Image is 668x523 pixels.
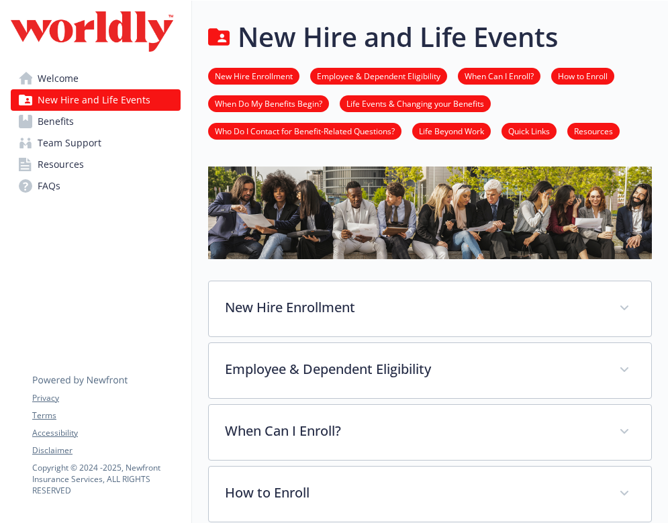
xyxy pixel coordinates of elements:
[310,69,447,82] a: Employee & Dependent Eligibility
[208,97,329,109] a: When Do My Benefits Begin?
[32,444,180,457] a: Disclaimer
[412,124,491,137] a: Life Beyond Work
[209,467,651,522] div: How to Enroll
[551,69,614,82] a: How to Enroll
[38,175,60,197] span: FAQs
[38,132,101,154] span: Team Support
[458,69,540,82] a: When Can I Enroll?
[38,68,79,89] span: Welcome
[32,410,180,422] a: Terms
[225,483,603,503] p: How to Enroll
[225,297,603,318] p: New Hire Enrollment
[209,343,651,398] div: Employee & Dependent Eligibility
[209,405,651,460] div: When Can I Enroll?
[32,427,180,439] a: Accessibility
[11,154,181,175] a: Resources
[11,175,181,197] a: FAQs
[38,89,150,111] span: New Hire and Life Events
[225,359,603,379] p: Employee & Dependent Eligibility
[32,462,180,496] p: Copyright © 2024 - 2025 , Newfront Insurance Services, ALL RIGHTS RESERVED
[208,69,299,82] a: New Hire Enrollment
[11,89,181,111] a: New Hire and Life Events
[225,421,603,441] p: When Can I Enroll?
[11,68,181,89] a: Welcome
[567,124,620,137] a: Resources
[208,124,401,137] a: Who Do I Contact for Benefit-Related Questions?
[38,154,84,175] span: Resources
[502,124,557,137] a: Quick Links
[11,132,181,154] a: Team Support
[209,281,651,336] div: New Hire Enrollment
[32,392,180,404] a: Privacy
[238,17,558,57] h1: New Hire and Life Events
[38,111,74,132] span: Benefits
[340,97,491,109] a: Life Events & Changing your Benefits
[11,111,181,132] a: Benefits
[208,167,652,259] img: new hire page banner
